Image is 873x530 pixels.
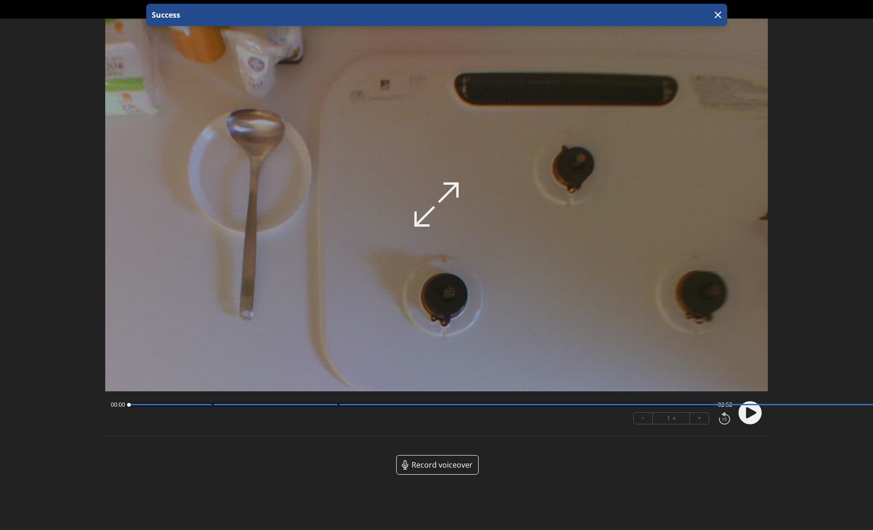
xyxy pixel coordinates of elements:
[718,401,732,409] span: 02:52
[419,3,454,16] a: 00:00:00
[111,401,125,409] span: 00:00
[150,9,180,20] p: Success
[634,413,653,424] button: −
[396,455,479,475] a: Record voiceover
[653,413,690,424] div: 1 ×
[690,413,709,424] button: +
[412,459,473,470] span: Record voiceover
